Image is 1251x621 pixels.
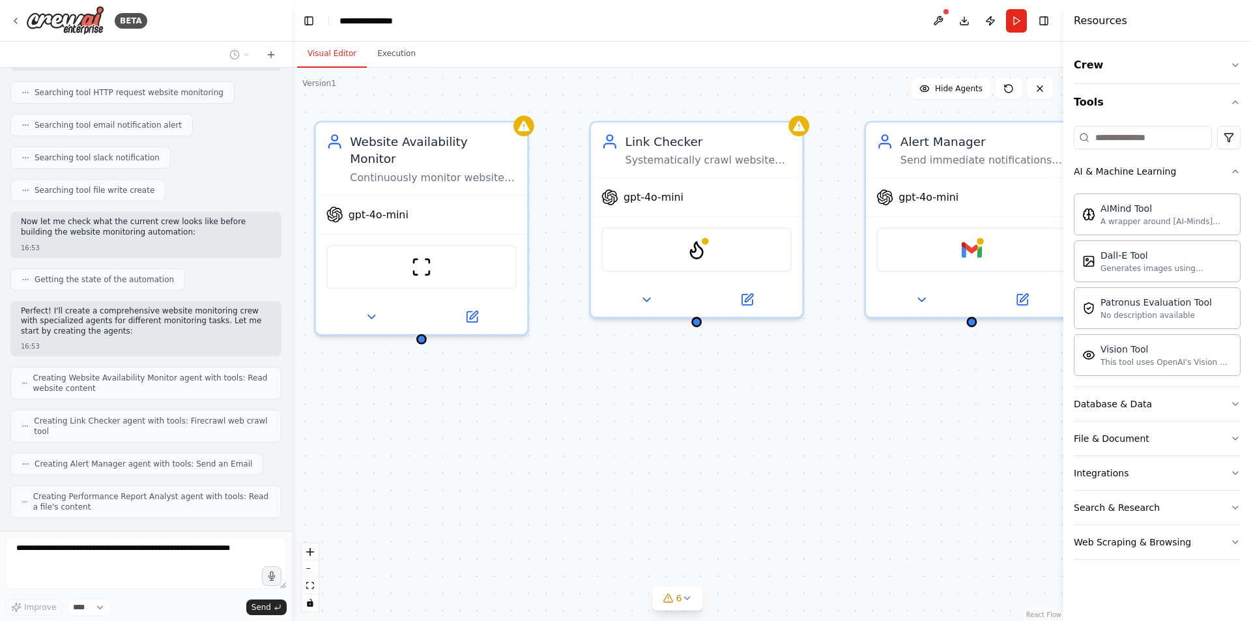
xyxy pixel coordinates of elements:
img: PatronusEvalTool [1082,302,1095,315]
button: Click to speak your automation idea [262,566,281,586]
p: Now let me check what the current crew looks like before building the website monitoring automation: [21,217,271,237]
img: ScrapeWebsiteTool [411,257,432,278]
button: Open in side panel [973,289,1071,310]
span: Getting the state of the automation [35,274,174,285]
h4: Resources [1074,13,1127,29]
div: Dall-E Tool [1100,249,1232,262]
button: Open in side panel [698,289,796,310]
button: Send [246,599,287,615]
button: Database & Data [1074,387,1241,421]
textarea: To enrich screen reader interactions, please activate Accessibility in Grammarly extension settings [5,537,287,589]
button: Hide left sidebar [300,12,318,30]
div: Link CheckerSystematically crawl website {website_url} to identify broken links, missing resource... [589,121,804,318]
button: Tools [1074,84,1241,121]
div: BETA [115,13,147,29]
div: Website Availability MonitorContinuously monitor website {website_url} availability by checking H... [314,121,529,336]
button: AI & Machine Learning [1074,154,1241,188]
span: Creating Link Checker agent with tools: Firecrawl web crawl tool [34,416,270,437]
a: React Flow attribution [1026,611,1061,618]
button: Open in side panel [424,306,521,327]
span: gpt-4o-mini [349,208,409,222]
div: Link Checker [625,133,792,150]
span: 6 [676,592,682,605]
button: fit view [302,577,319,594]
button: zoom in [302,543,319,560]
div: 16:53 [21,243,271,253]
span: Hide Agents [935,83,983,94]
span: Searching tool file write create [35,185,154,195]
div: File & Document [1074,432,1149,445]
span: Creating Performance Report Analyst agent with tools: Read a file's content [33,491,270,512]
img: Logo [26,6,104,35]
div: A wrapper around [AI-Minds]([URL][DOMAIN_NAME]). Useful for when you need answers to questions fr... [1100,216,1232,227]
div: Version 1 [302,78,336,89]
div: Vision Tool [1100,343,1232,356]
img: AIMindTool [1082,208,1095,221]
button: Visual Editor [297,40,367,68]
div: Generates images using OpenAI's Dall-E model. [1100,263,1232,274]
div: Web Scraping & Browsing [1074,536,1191,549]
div: AIMind Tool [1100,202,1232,215]
nav: breadcrumb [339,14,405,27]
span: gpt-4o-mini [624,190,683,204]
img: Gmail [962,240,983,261]
div: No description available [1100,310,1212,321]
span: Improve [24,602,56,613]
div: This tool uses OpenAI's Vision API to describe the contents of an image. [1100,357,1232,368]
p: Perfect! I'll create a comprehensive website monitoring crew with specialized agents for differen... [21,306,271,337]
button: Improve [5,599,62,616]
span: gpt-4o-mini [899,190,958,204]
img: VisionTool [1082,349,1095,362]
button: Hide Agents [912,78,990,99]
span: Searching tool HTTP request website monitoring [35,87,223,98]
button: Hide right sidebar [1035,12,1053,30]
button: Switch to previous chat [224,47,255,63]
img: FirecrawlCrawlWebsiteTool [686,240,707,261]
span: Searching tool slack notification [35,152,160,163]
span: Creating Website Availability Monitor agent with tools: Read website content [33,373,270,394]
div: React Flow controls [302,543,319,611]
div: Alert ManagerSend immediate notifications via email and Slack when critical website issues are de... [864,121,1079,318]
div: Website Availability Monitor [350,133,517,167]
div: Patronus Evaluation Tool [1100,296,1212,309]
button: File & Document [1074,422,1241,455]
div: Database & Data [1074,397,1152,411]
button: 6 [653,586,703,611]
div: Tools [1074,121,1241,570]
div: Systematically crawl website {website_url} to identify broken links, missing resources, and navig... [625,154,792,167]
div: Send immediate notifications via email and Slack when critical website issues are detected, inclu... [900,154,1067,167]
div: Search & Research [1074,501,1160,514]
div: Continuously monitor website {website_url} availability by checking HTTP status codes, response t... [350,171,517,184]
span: Searching tool email notification alert [35,120,182,130]
span: Send [252,602,271,613]
div: 16:53 [21,341,271,351]
div: AI & Machine Learning [1074,188,1241,386]
button: Execution [367,40,426,68]
span: Creating Alert Manager agent with tools: Send an Email [35,459,252,469]
div: Integrations [1074,467,1129,480]
button: toggle interactivity [302,594,319,611]
div: Alert Manager [900,133,1067,150]
img: DallETool [1082,255,1095,268]
button: zoom out [302,560,319,577]
button: Crew [1074,47,1241,83]
button: Integrations [1074,456,1241,490]
button: Search & Research [1074,491,1241,525]
button: Start a new chat [261,47,281,63]
button: Web Scraping & Browsing [1074,525,1241,559]
div: AI & Machine Learning [1074,165,1176,178]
